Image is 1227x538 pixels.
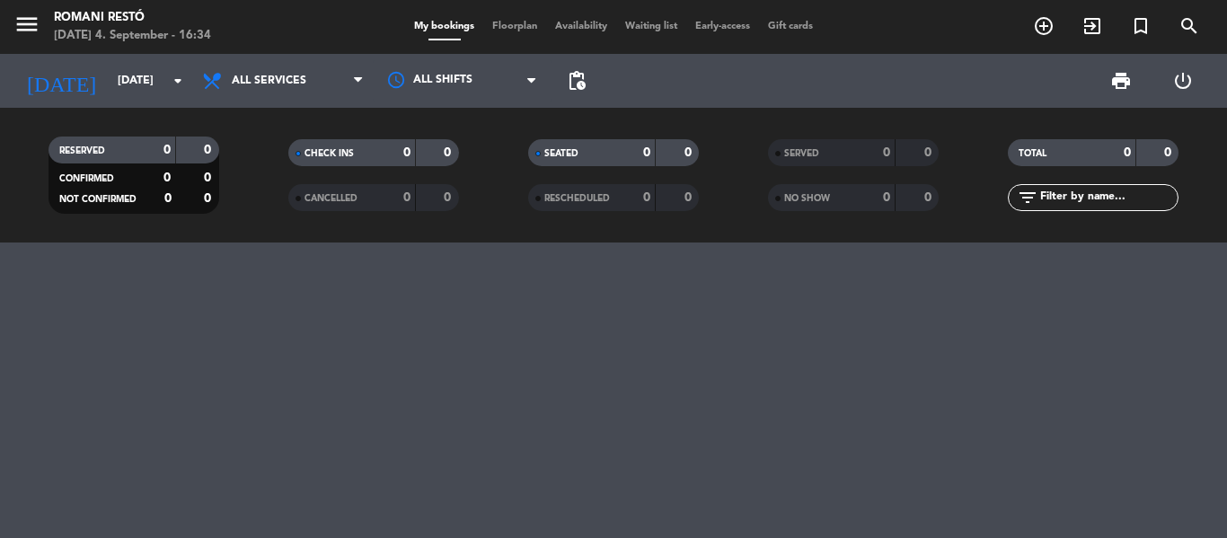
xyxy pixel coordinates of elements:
[544,194,610,203] span: RESCHEDULED
[616,22,686,31] span: Waiting list
[883,191,890,204] strong: 0
[59,146,105,155] span: RESERVED
[54,9,211,27] div: Romani Restó
[546,22,616,31] span: Availability
[405,22,483,31] span: My bookings
[204,192,215,205] strong: 0
[59,174,114,183] span: CONFIRMED
[784,194,830,203] span: NO SHOW
[1038,188,1178,207] input: Filter by name...
[13,61,109,101] i: [DATE]
[784,149,819,158] span: SERVED
[643,191,650,204] strong: 0
[232,75,306,87] span: All services
[204,144,215,156] strong: 0
[483,22,546,31] span: Floorplan
[643,146,650,159] strong: 0
[204,172,215,184] strong: 0
[163,144,171,156] strong: 0
[924,146,935,159] strong: 0
[305,149,354,158] span: CHECK INS
[1081,15,1103,37] i: exit_to_app
[1130,15,1152,37] i: turned_in_not
[684,191,695,204] strong: 0
[13,11,40,44] button: menu
[403,191,410,204] strong: 0
[883,146,890,159] strong: 0
[924,191,935,204] strong: 0
[1124,146,1131,159] strong: 0
[305,194,358,203] span: CANCELLED
[1110,70,1132,92] span: print
[13,11,40,38] i: menu
[1019,149,1046,158] span: TOTAL
[1017,187,1038,208] i: filter_list
[444,191,455,204] strong: 0
[59,195,137,204] span: NOT CONFIRMED
[1164,146,1175,159] strong: 0
[686,22,759,31] span: Early-access
[1152,54,1214,108] div: LOG OUT
[163,172,171,184] strong: 0
[54,27,211,45] div: [DATE] 4. September - 16:34
[684,146,695,159] strong: 0
[444,146,455,159] strong: 0
[544,149,578,158] span: SEATED
[1033,15,1055,37] i: add_circle_outline
[1178,15,1200,37] i: search
[759,22,822,31] span: Gift cards
[1172,70,1194,92] i: power_settings_new
[167,70,189,92] i: arrow_drop_down
[566,70,587,92] span: pending_actions
[164,192,172,205] strong: 0
[403,146,410,159] strong: 0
